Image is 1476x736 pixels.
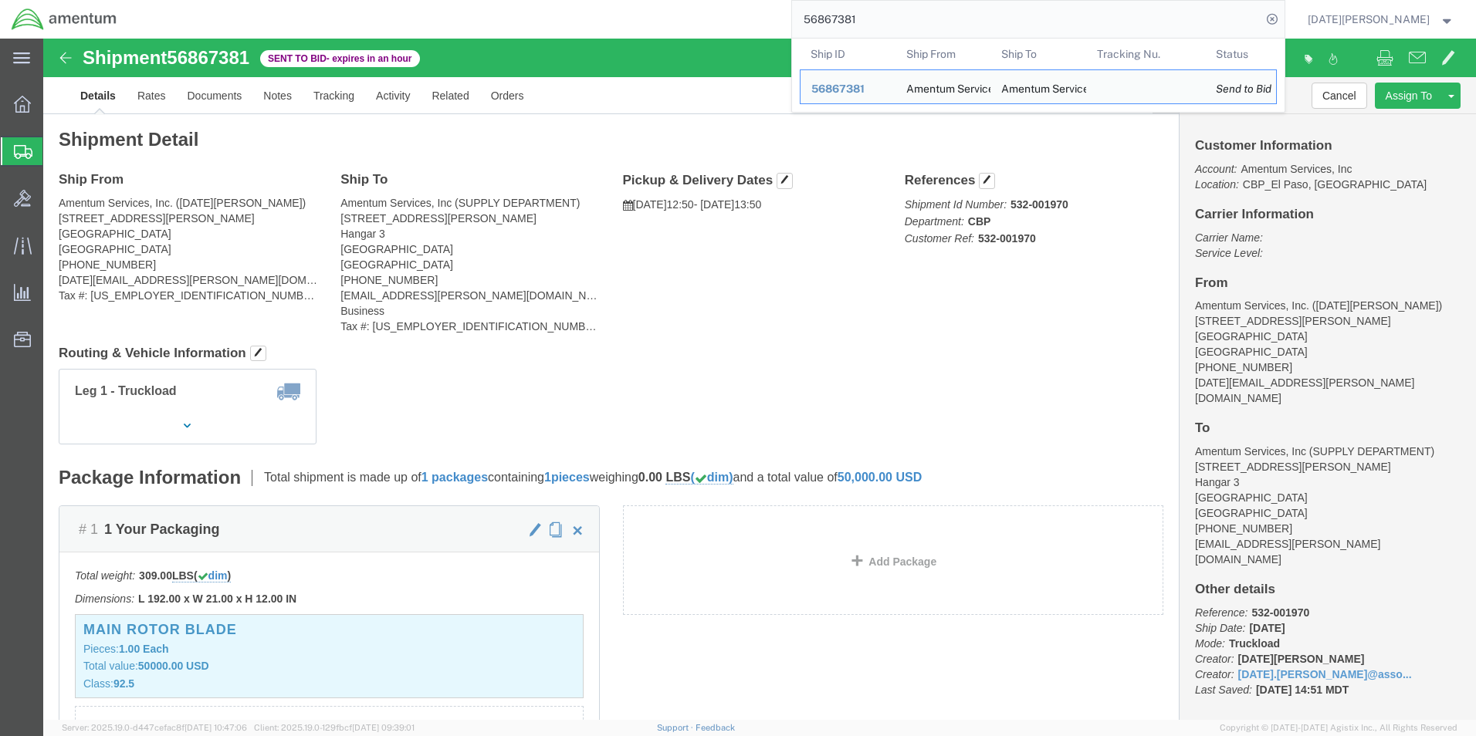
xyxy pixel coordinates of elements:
[800,39,1285,112] table: Search Results
[1085,39,1205,69] th: Tracking Nu.
[1308,11,1430,28] span: Noel Arrieta
[696,723,735,732] a: Feedback
[11,8,117,31] img: logo
[1216,81,1265,97] div: Send to Bid
[1205,39,1277,69] th: Status
[800,39,895,69] th: Ship ID
[1220,721,1457,734] span: Copyright © [DATE]-[DATE] Agistix Inc., All Rights Reserved
[184,723,247,732] span: [DATE] 10:47:06
[895,39,990,69] th: Ship From
[811,81,885,97] div: 56867381
[1307,10,1455,29] button: [DATE][PERSON_NAME]
[990,39,1086,69] th: Ship To
[43,39,1476,720] iframe: FS Legacy Container
[254,723,415,732] span: Client: 2025.19.0-129fbcf
[792,1,1261,38] input: Search for shipment number, reference number
[1001,70,1075,103] div: Amentum Services, Inc
[62,723,247,732] span: Server: 2025.19.0-d447cefac8f
[657,723,696,732] a: Support
[352,723,415,732] span: [DATE] 09:39:01
[811,83,865,95] span: 56867381
[906,70,980,103] div: Amentum Services, Inc.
